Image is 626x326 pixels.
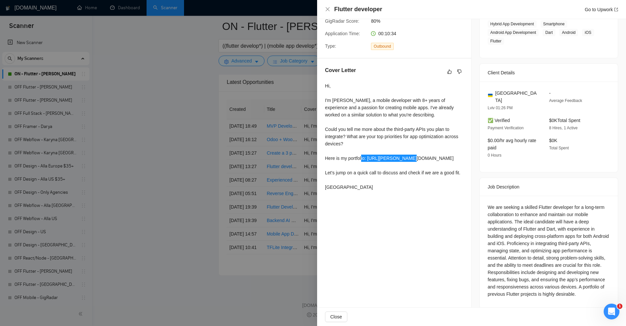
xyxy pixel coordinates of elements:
[604,304,619,319] iframe: Intercom live chat
[371,31,376,36] span: clock-circle
[325,18,359,24] span: GigRadar Score:
[325,7,330,12] span: close
[559,29,578,36] span: Android
[488,20,537,28] span: Hybrid App Development
[325,66,356,74] h5: Cover Letter
[457,69,462,74] span: dislike
[488,138,536,150] span: $0.00/hr avg hourly rate paid
[543,29,555,36] span: Dart
[325,312,347,322] button: Close
[549,98,582,103] span: Average Feedback
[495,89,539,104] span: [GEOGRAPHIC_DATA]
[488,29,539,36] span: Android App Development
[488,178,610,196] div: Job Description
[549,126,578,130] span: 8 Hires, 1 Active
[488,106,513,110] span: Lviv 01:26 PM
[488,118,510,123] span: ✅ Verified
[549,146,569,150] span: Total Spent
[582,29,594,36] span: iOS
[585,7,618,12] a: Go to Upworkexport
[549,138,557,143] span: $0K
[334,5,382,13] h4: Flutter developer
[325,43,336,49] span: Type:
[446,68,453,76] button: like
[371,17,470,25] span: 80%
[488,93,493,98] img: 🇺🇦
[541,20,567,28] span: Smartphone
[330,313,342,320] span: Close
[371,43,394,50] span: Outbound
[325,31,360,36] span: Application Time:
[549,90,551,96] span: -
[549,118,580,123] span: $0K Total Spent
[325,82,463,191] div: Hi, I'm [PERSON_NAME], a mobile developer with 8+ years of experience and a passion for creating ...
[488,64,610,82] div: Client Details
[447,69,452,74] span: like
[488,153,501,158] span: 0 Hours
[488,204,610,298] div: We are seeking a skilled Flutter developer for a long-term collaboration to enhance and maintain ...
[378,31,396,36] span: 00:10:34
[488,38,504,45] span: Flutter
[488,126,523,130] span: Payment Verification
[325,7,330,12] button: Close
[617,304,622,309] span: 1
[614,8,618,12] span: export
[455,68,463,76] button: dislike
